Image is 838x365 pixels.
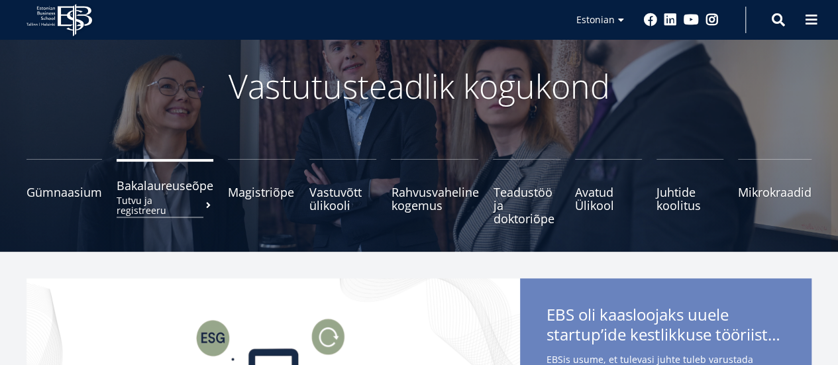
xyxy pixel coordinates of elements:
[26,159,102,225] a: Gümnaasium
[738,159,812,225] a: Mikrokraadid
[117,159,213,225] a: BakalaureuseõpeTutvu ja registreeru
[26,185,102,199] span: Gümnaasium
[547,325,785,344] span: startup’ide kestlikkuse tööriistakastile
[228,185,295,199] span: Magistriõpe
[493,159,560,225] a: Teadustöö ja doktoriõpe
[706,13,719,26] a: Instagram
[391,185,478,212] span: Rahvusvaheline kogemus
[228,159,295,225] a: Magistriõpe
[656,185,723,212] span: Juhtide koolitus
[309,159,376,225] a: Vastuvõtt ülikooli
[575,185,642,212] span: Avatud Ülikool
[738,185,812,199] span: Mikrokraadid
[644,13,657,26] a: Facebook
[117,179,213,192] span: Bakalaureuseõpe
[309,185,376,212] span: Vastuvõtt ülikooli
[575,159,642,225] a: Avatud Ülikool
[547,305,785,348] span: EBS oli kaasloojaks uuele
[656,159,723,225] a: Juhtide koolitus
[684,13,699,26] a: Youtube
[117,195,213,215] small: Tutvu ja registreeru
[391,159,478,225] a: Rahvusvaheline kogemus
[493,185,560,225] span: Teadustöö ja doktoriõpe
[664,13,677,26] a: Linkedin
[68,66,770,106] p: Vastutusteadlik kogukond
